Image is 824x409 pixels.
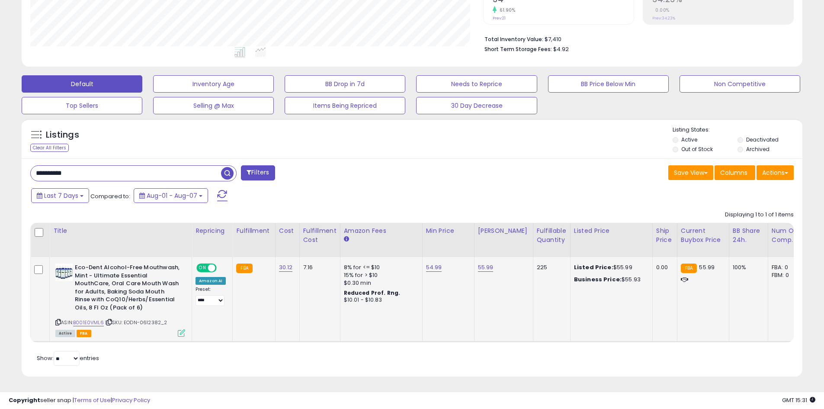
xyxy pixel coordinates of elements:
div: 15% for > $10 [344,271,416,279]
div: Current Buybox Price [681,226,725,245]
span: Show: entries [37,354,99,362]
button: BB Drop in 7d [285,75,405,93]
label: Deactivated [746,136,779,143]
div: 0.00 [656,264,670,271]
small: Prev: 21 [493,16,506,21]
b: Eco-Dent Alcohol-Free Mouthwash, Mint - Ultimate Essential MouthCare, Oral Care Mouth Wash for Ad... [75,264,180,314]
span: Columns [720,168,747,177]
b: Short Term Storage Fees: [484,45,552,53]
div: $55.93 [574,276,646,283]
small: 61.90% [497,7,515,13]
div: Ship Price [656,226,673,245]
span: 2025-08-15 15:31 GMT [782,396,815,404]
div: Min Price [426,226,471,235]
span: $4.92 [553,45,569,53]
span: ON [197,264,208,272]
div: Fulfillment Cost [303,226,337,245]
div: Listed Price [574,226,649,235]
a: Privacy Policy [112,396,150,404]
button: Items Being Repriced [285,97,405,114]
b: Listed Price: [574,263,613,271]
div: Preset: [196,287,226,306]
button: Top Sellers [22,97,142,114]
label: Archived [746,145,769,153]
label: Active [681,136,697,143]
button: Filters [241,165,275,180]
a: B001E0VML6 [73,319,104,326]
div: Num of Comp. [772,226,803,245]
button: Selling @ Max [153,97,274,114]
small: FBA [681,264,697,273]
span: | SKU: EODN-0612382_2 [105,319,167,326]
div: 7.16 [303,264,333,271]
div: Title [53,226,188,235]
button: Inventory Age [153,75,274,93]
div: seller snap | | [9,396,150,405]
span: Last 7 Days [44,191,78,200]
div: 100% [733,264,761,271]
span: Aug-01 - Aug-07 [147,191,197,200]
a: 54.99 [426,263,442,272]
small: Amazon Fees. [344,235,349,243]
small: Prev: 34.23% [652,16,675,21]
div: $55.99 [574,264,646,271]
span: OFF [215,264,229,272]
a: Terms of Use [74,396,111,404]
div: Fulfillment [236,226,271,235]
button: 30 Day Decrease [416,97,537,114]
div: [PERSON_NAME] [478,226,529,235]
button: Default [22,75,142,93]
div: Amazon Fees [344,226,419,235]
div: 225 [537,264,564,271]
button: Save View [668,165,713,180]
button: Aug-01 - Aug-07 [134,188,208,203]
h5: Listings [46,129,79,141]
label: Out of Stock [681,145,713,153]
a: 30.12 [279,263,293,272]
div: Clear All Filters [30,144,69,152]
span: 55.99 [699,263,715,271]
div: Cost [279,226,296,235]
small: 0.00% [652,7,670,13]
b: Total Inventory Value: [484,35,543,43]
b: Reduced Prof. Rng. [344,289,401,296]
div: Repricing [196,226,229,235]
strong: Copyright [9,396,40,404]
span: FBA [77,330,91,337]
b: Business Price: [574,275,622,283]
span: All listings currently available for purchase on Amazon [55,330,75,337]
div: FBA: 0 [772,264,800,271]
div: $0.30 min [344,279,416,287]
button: Actions [757,165,794,180]
button: BB Price Below Min [548,75,669,93]
div: FBM: 0 [772,271,800,279]
button: Needs to Reprice [416,75,537,93]
a: 55.99 [478,263,494,272]
div: Fulfillable Quantity [537,226,567,245]
button: Columns [715,165,755,180]
small: FBA [236,264,252,273]
div: BB Share 24h. [733,226,764,245]
div: $10.01 - $10.83 [344,296,416,304]
li: $7,410 [484,33,787,44]
button: Last 7 Days [31,188,89,203]
div: Amazon AI [196,277,226,285]
span: Compared to: [90,192,130,200]
p: Listing States: [673,126,802,134]
button: Non Competitive [680,75,800,93]
img: 51XVrT-xLGL._SL40_.jpg [55,264,73,281]
div: 8% for <= $10 [344,264,416,271]
div: ASIN: [55,264,185,336]
div: Displaying 1 to 1 of 1 items [725,211,794,219]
